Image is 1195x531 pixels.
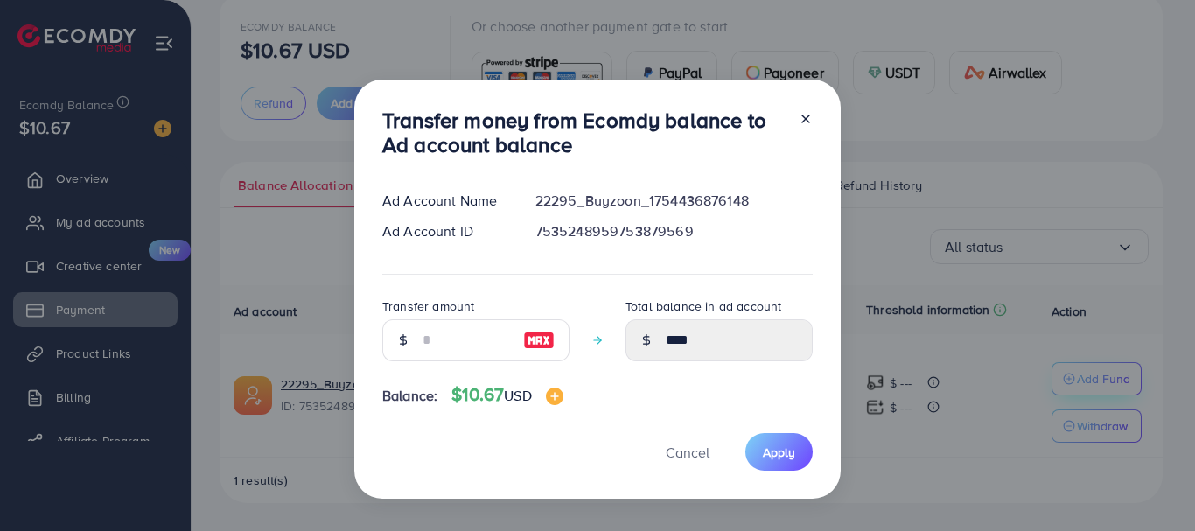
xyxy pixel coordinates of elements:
span: Balance: [382,386,437,406]
iframe: Chat [1121,452,1182,518]
h4: $10.67 [451,384,563,406]
span: Cancel [666,443,709,462]
div: 22295_Buyzoon_1754436876148 [521,191,827,211]
label: Total balance in ad account [625,297,781,315]
button: Apply [745,433,813,471]
button: Cancel [644,433,731,471]
span: USD [504,386,531,405]
img: image [546,388,563,405]
div: Ad Account ID [368,221,521,241]
div: Ad Account Name [368,191,521,211]
img: image [523,330,555,351]
div: 7535248959753879569 [521,221,827,241]
h3: Transfer money from Ecomdy balance to Ad account balance [382,108,785,158]
span: Apply [763,444,795,461]
label: Transfer amount [382,297,474,315]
